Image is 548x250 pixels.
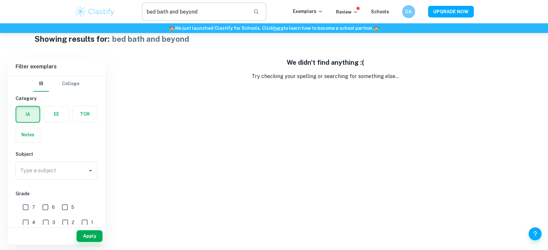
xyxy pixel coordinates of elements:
[110,73,540,80] p: Try checking your spelling or searching for something else...
[374,26,379,31] span: 🏫
[74,5,115,18] img: Clastify logo
[44,106,68,122] button: EE
[33,76,49,92] button: IB
[16,107,40,122] button: IA
[91,219,93,226] span: 1
[34,33,110,45] h1: Showing results for:
[86,166,95,175] button: Open
[73,106,97,122] button: TOK
[16,127,40,142] button: Notes
[110,58,540,67] h5: We didn't find anything :(
[112,33,189,45] h1: bed bath and beyond
[32,204,35,211] span: 7
[529,227,542,240] button: Help and Feedback
[371,9,389,14] a: Schools
[8,58,105,76] h6: Filter exemplars
[405,8,412,15] h6: DA
[62,76,79,92] button: College
[71,204,74,211] span: 5
[1,25,547,32] h6: We just launched Clastify for Schools. Click to learn how to become a school partner.
[72,219,74,226] span: 2
[52,204,55,211] span: 6
[273,26,283,31] a: here
[336,8,358,16] p: Review
[16,151,97,158] h6: Subject
[33,76,79,92] div: Filter type choice
[428,6,474,17] button: UPGRADE NOW
[16,95,97,102] h6: Category
[77,230,102,242] button: Apply
[402,5,415,18] button: DA
[32,219,35,226] span: 4
[142,3,248,21] input: Search for any exemplars...
[169,26,175,31] span: 🏫
[293,8,323,15] p: Exemplars
[16,190,97,197] h6: Grade
[52,219,55,226] span: 3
